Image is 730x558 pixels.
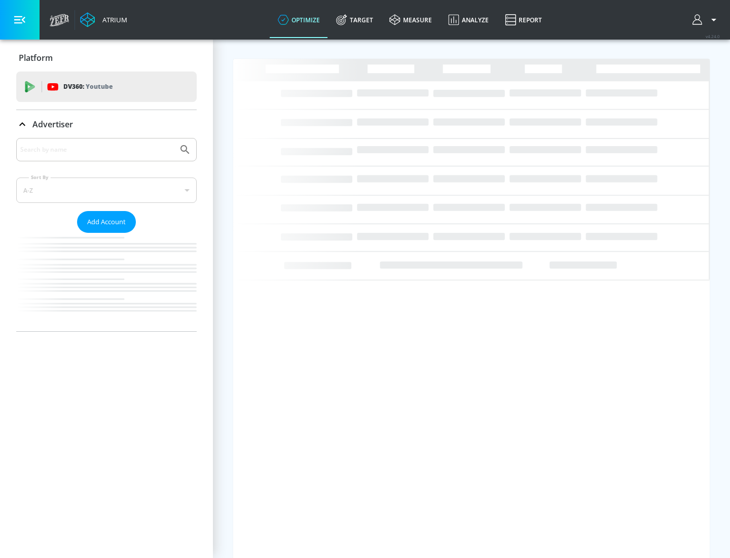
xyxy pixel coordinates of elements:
div: Platform [16,44,197,72]
a: Report [497,2,550,38]
div: Advertiser [16,138,197,331]
label: Sort By [29,174,51,181]
p: DV360: [63,81,113,92]
div: Advertiser [16,110,197,138]
div: A-Z [16,178,197,203]
p: Youtube [86,81,113,92]
a: Target [328,2,381,38]
div: Atrium [98,15,127,24]
div: DV360: Youtube [16,72,197,102]
p: Advertiser [32,119,73,130]
input: Search by name [20,143,174,156]
a: Analyze [440,2,497,38]
a: Atrium [80,12,127,27]
nav: list of Advertiser [16,233,197,331]
a: optimize [270,2,328,38]
button: Add Account [77,211,136,233]
span: Add Account [87,216,126,228]
p: Platform [19,52,53,63]
span: v 4.24.0 [706,33,720,39]
a: measure [381,2,440,38]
